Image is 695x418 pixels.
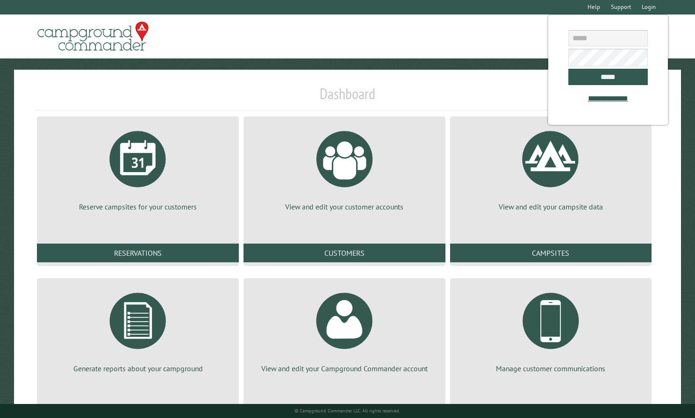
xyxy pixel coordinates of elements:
[48,124,228,212] a: Reserve campsites for your customers
[294,408,400,414] small: © Campground Commander LLC. All rights reserved.
[461,124,641,212] a: View and edit your campsite data
[48,363,228,374] p: Generate reports about your campground
[255,286,434,374] a: View and edit your Campground Commander account
[48,286,228,374] a: Generate reports about your campground
[35,85,660,110] h1: Dashboard
[35,18,151,55] img: Campground Commander
[461,286,641,374] a: Manage customer communications
[244,244,445,262] a: Customers
[255,202,434,212] p: View and edit your customer accounts
[255,124,434,212] a: View and edit your customer accounts
[461,202,641,212] p: View and edit your campsite data
[37,244,239,262] a: Reservations
[450,244,652,262] a: Campsites
[48,202,228,212] p: Reserve campsites for your customers
[461,363,641,374] p: Manage customer communications
[255,363,434,374] p: View and edit your Campground Commander account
